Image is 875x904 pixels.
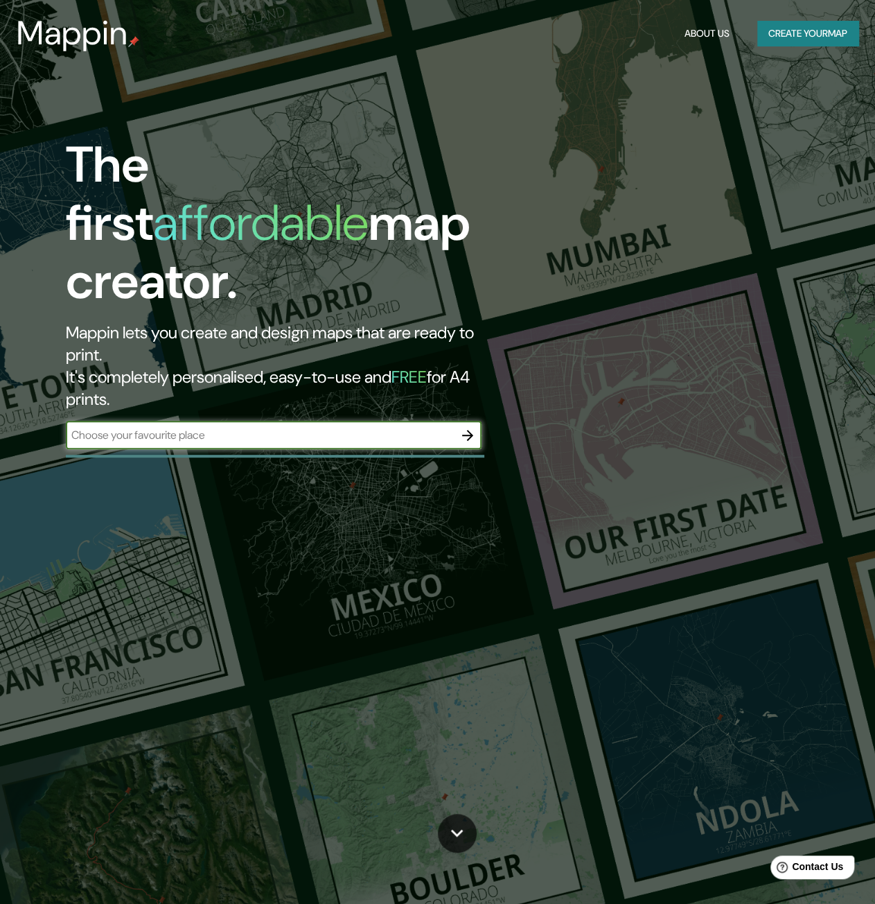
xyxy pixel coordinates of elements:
h5: FREE [391,366,427,388]
h3: Mappin [17,14,128,53]
img: mappin-pin [128,36,139,47]
button: Create yourmap [757,21,858,46]
iframe: Help widget launcher [752,850,860,889]
h2: Mappin lets you create and design maps that are ready to print. It's completely personalised, eas... [66,322,504,410]
h1: The first map creator. [66,136,504,322]
h1: affordable [153,191,369,255]
button: About Us [679,21,735,46]
input: Choose your favourite place [66,427,454,443]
